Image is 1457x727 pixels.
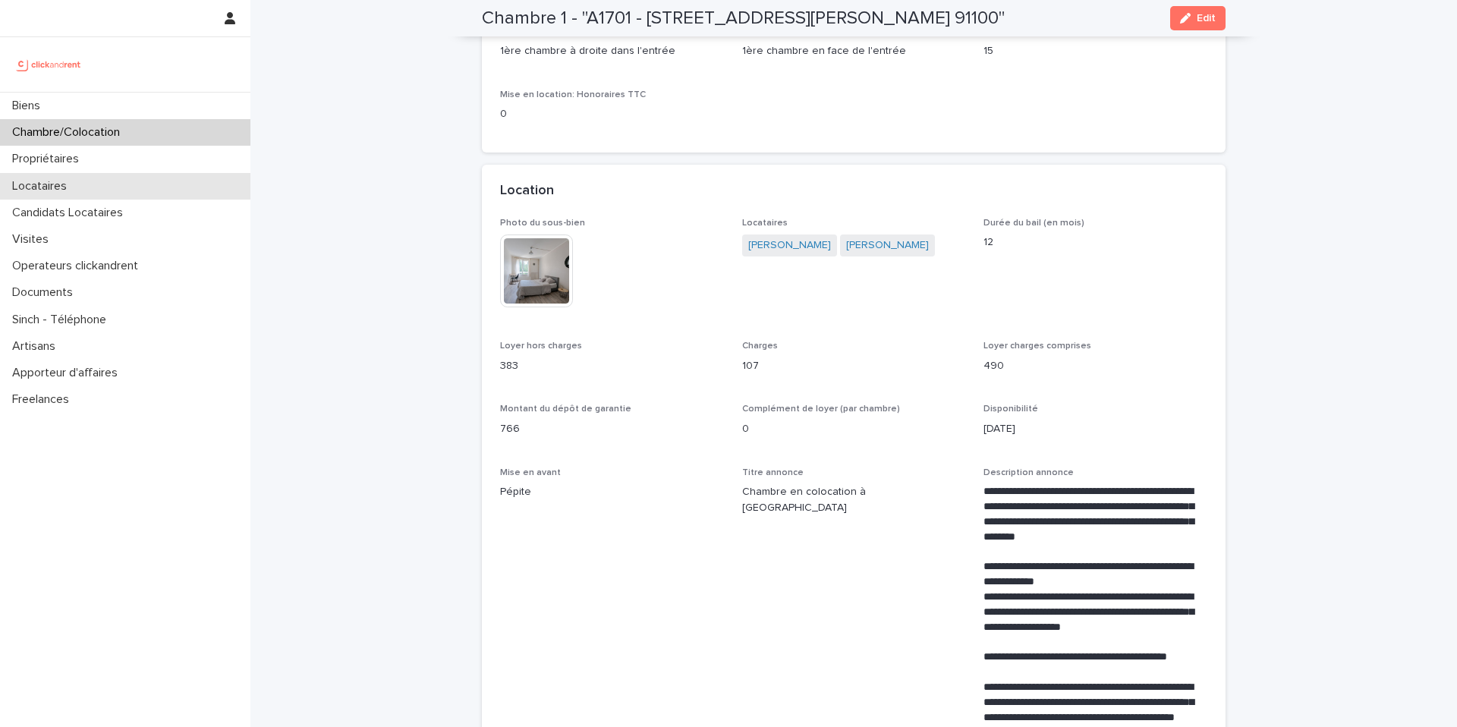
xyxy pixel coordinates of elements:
p: Pépite [500,484,724,500]
p: Biens [6,99,52,113]
p: Apporteur d'affaires [6,366,130,380]
p: Candidats Locataires [6,206,135,220]
p: 0 [742,421,966,437]
p: Locataires [6,179,79,194]
img: UCB0brd3T0yccxBKYDjQ [12,49,86,80]
a: [PERSON_NAME] [748,238,831,253]
p: 1ère chambre à droite dans l'entrée [500,43,724,59]
p: Chambre/Colocation [6,125,132,140]
h2: Location [500,183,554,200]
p: 0 [500,106,724,122]
p: [DATE] [983,421,1207,437]
p: 15 [983,43,1207,59]
span: Loyer hors charges [500,341,582,351]
a: [PERSON_NAME] [846,238,929,253]
span: Edit [1197,13,1216,24]
p: Artisans [6,339,68,354]
p: Sinch - Téléphone [6,313,118,327]
p: 12 [983,234,1207,250]
span: Titre annonce [742,468,804,477]
span: Montant du dépôt de garantie [500,404,631,414]
p: 383 [500,358,724,374]
span: Photo du sous-bien [500,219,585,228]
p: 107 [742,358,966,374]
span: Mise en avant [500,468,561,477]
p: 766 [500,421,724,437]
span: Description annonce [983,468,1074,477]
p: Visites [6,232,61,247]
p: 490 [983,358,1207,374]
p: Propriétaires [6,152,91,166]
span: Locataires [742,219,788,228]
button: Edit [1170,6,1226,30]
span: Loyer charges comprises [983,341,1091,351]
p: Documents [6,285,85,300]
p: Chambre en colocation à [GEOGRAPHIC_DATA] [742,484,966,516]
h2: Chambre 1 - "A1701 - [STREET_ADDRESS][PERSON_NAME] 91100" [482,8,1005,30]
p: Operateurs clickandrent [6,259,150,273]
span: Durée du bail (en mois) [983,219,1084,228]
span: Charges [742,341,778,351]
span: Mise en location: Honoraires TTC [500,90,646,99]
p: 1ère chambre en face de l'entrée [742,43,966,59]
p: Freelances [6,392,81,407]
span: Complément de loyer (par chambre) [742,404,900,414]
span: Disponibilité [983,404,1038,414]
